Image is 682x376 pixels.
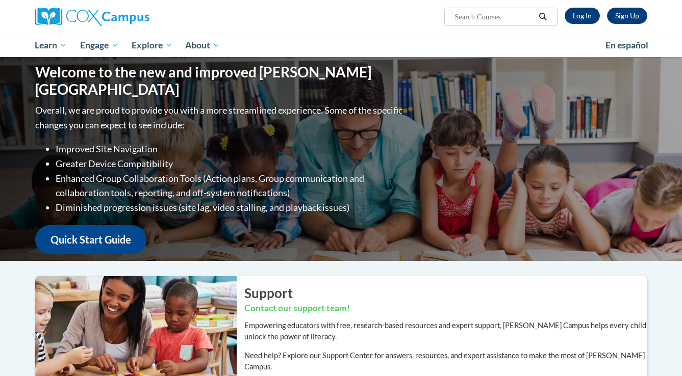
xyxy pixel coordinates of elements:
[35,8,229,26] a: Cox Campus
[56,156,405,171] li: Greater Device Compatibility
[244,284,647,302] h2: Support
[605,40,648,50] span: En español
[125,34,179,57] a: Explore
[185,39,220,51] span: About
[35,103,405,132] p: Overall, we are proud to provide you with a more streamlined experience. Some of the specific cha...
[244,350,647,372] p: Need help? Explore our Support Center for answers, resources, and expert assistance to make the m...
[56,171,405,201] li: Enhanced Group Collaboration Tools (Action plans, Group communication and collaboration tools, re...
[179,34,226,57] a: About
[35,64,405,98] h1: Welcome to the new and improved [PERSON_NAME][GEOGRAPHIC_DATA]
[80,39,118,51] span: Engage
[20,34,663,57] div: Main menu
[29,34,74,57] a: Learn
[35,39,67,51] span: Learn
[56,200,405,215] li: Diminished progression issues (site lag, video stalling, and playback issues)
[453,11,535,23] input: Search Courses
[35,8,149,26] img: Cox Campus
[244,320,647,342] p: Empowering educators with free, research-based resources and expert support, [PERSON_NAME] Campus...
[73,34,125,57] a: Engage
[607,8,647,24] a: Register
[132,39,172,51] span: Explore
[599,35,655,56] a: En español
[535,11,550,23] button: Search
[35,225,146,254] a: Quick Start Guide
[244,302,647,315] h3: Contact our support team!
[56,142,405,156] li: Improved Site Navigation
[565,8,600,24] a: Log In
